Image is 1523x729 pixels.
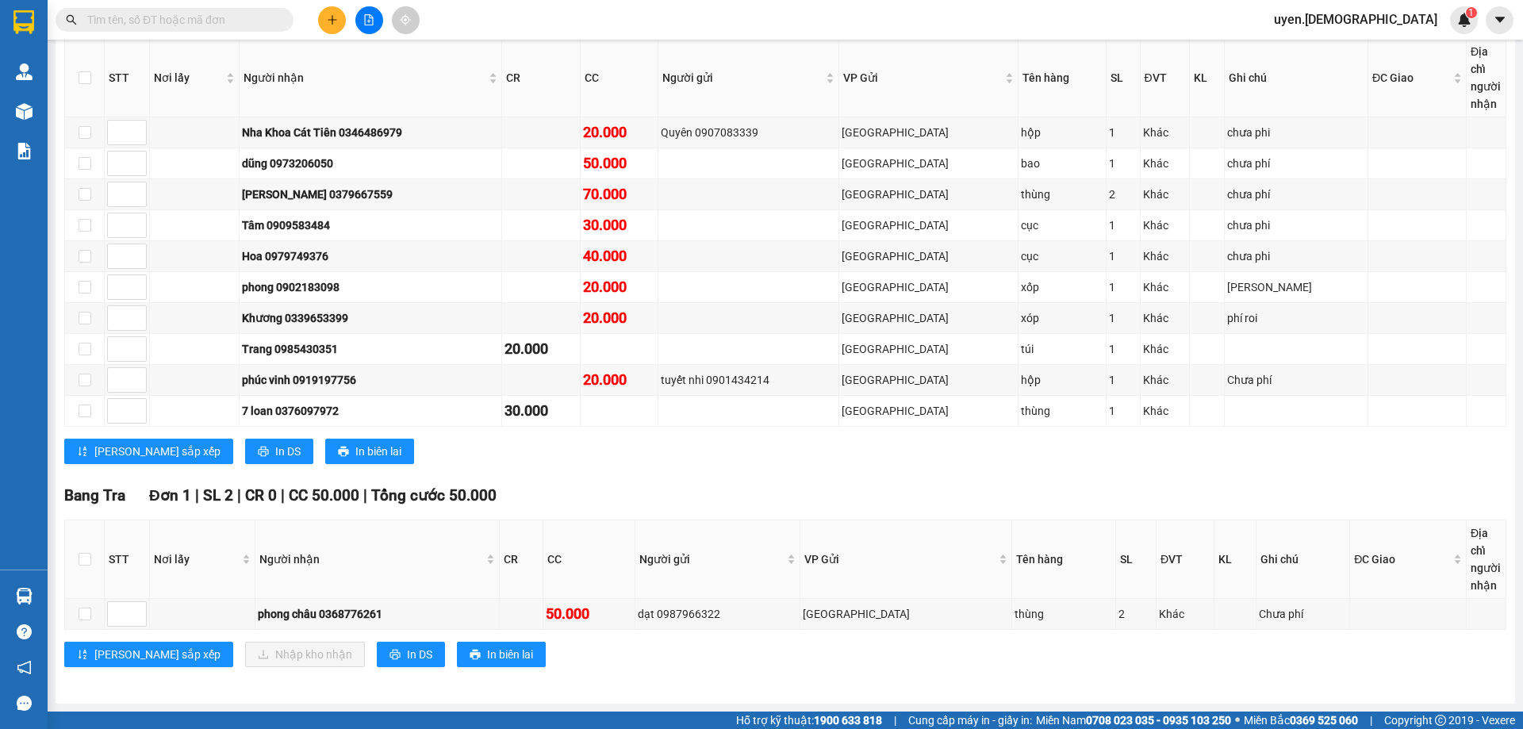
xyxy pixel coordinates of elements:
[242,217,500,234] div: Tâm 0909583484
[1227,155,1365,172] div: chưa phí
[842,217,1015,234] div: [GEOGRAPHIC_DATA]
[839,334,1018,365] td: Sài Gòn
[195,486,199,505] span: |
[839,210,1018,241] td: Sài Gòn
[377,642,445,667] button: printerIn DS
[1141,39,1190,117] th: ĐVT
[242,371,500,389] div: phúc vinh 0919197756
[842,309,1015,327] div: [GEOGRAPHIC_DATA]
[1036,712,1231,729] span: Miền Nam
[804,551,996,568] span: VP Gửi
[400,14,411,25] span: aim
[242,278,500,296] div: phong 0902183098
[1109,155,1137,172] div: 1
[1021,309,1103,327] div: xóp
[1435,715,1446,726] span: copyright
[1143,402,1187,420] div: Khác
[1109,402,1137,420] div: 1
[1021,155,1103,172] div: bao
[77,649,88,662] span: sort-ascending
[1143,217,1187,234] div: Khác
[258,605,497,623] div: phong châu 0368776261
[245,439,313,464] button: printerIn DS
[371,486,497,505] span: Tổng cước 50.000
[803,605,1009,623] div: [GEOGRAPHIC_DATA]
[363,486,367,505] span: |
[237,486,241,505] span: |
[839,303,1018,334] td: Sài Gòn
[839,117,1018,148] td: Sài Gòn
[1486,6,1513,34] button: caret-down
[154,69,223,86] span: Nơi lấy
[894,712,896,729] span: |
[1214,520,1256,599] th: KL
[242,402,500,420] div: 7 loan 0376097972
[1235,717,1240,723] span: ⚪️
[800,599,1012,630] td: Sài Gòn
[1372,69,1450,86] span: ĐC Giao
[1457,13,1471,27] img: icon-new-feature
[64,642,233,667] button: sort-ascending[PERSON_NAME] sắp xếp
[1471,43,1502,113] div: Địa chỉ người nhận
[259,551,483,568] span: Người nhận
[1143,186,1187,203] div: Khác
[1109,371,1137,389] div: 1
[258,446,269,459] span: printer
[1021,278,1103,296] div: xốp
[1227,186,1365,203] div: chưa phí
[242,155,500,172] div: dũng 0973206050
[1015,605,1113,623] div: thùng
[1227,309,1365,327] div: phí roi
[1107,39,1141,117] th: SL
[94,443,221,460] span: [PERSON_NAME] sắp xếp
[1021,186,1103,203] div: thùng
[583,369,655,391] div: 20.000
[77,446,88,459] span: sort-ascending
[814,714,882,727] strong: 1900 633 818
[487,646,533,663] span: In biên lai
[154,551,239,568] span: Nơi lấy
[546,603,632,625] div: 50.000
[736,712,882,729] span: Hỗ trợ kỹ thuật:
[17,696,32,711] span: message
[583,152,655,175] div: 50.000
[842,124,1015,141] div: [GEOGRAPHIC_DATA]
[1290,714,1358,727] strong: 0369 525 060
[1143,278,1187,296] div: Khác
[1227,247,1365,265] div: chưa phi
[1157,520,1214,599] th: ĐVT
[839,272,1018,303] td: Sài Gòn
[289,486,359,505] span: CC 50.000
[1086,714,1231,727] strong: 0708 023 035 - 0935 103 250
[843,69,1001,86] span: VP Gửi
[1244,712,1358,729] span: Miền Bắc
[1021,217,1103,234] div: cục
[1143,371,1187,389] div: Khác
[839,179,1018,210] td: Sài Gòn
[203,486,233,505] span: SL 2
[839,241,1018,272] td: Sài Gòn
[839,365,1018,396] td: Sài Gòn
[1143,124,1187,141] div: Khác
[1021,402,1103,420] div: thùng
[392,6,420,34] button: aim
[363,14,374,25] span: file-add
[1019,39,1107,117] th: Tên hàng
[470,649,481,662] span: printer
[543,520,635,599] th: CC
[1493,13,1507,27] span: caret-down
[1109,217,1137,234] div: 1
[583,214,655,236] div: 30.000
[842,371,1015,389] div: [GEOGRAPHIC_DATA]
[583,245,655,267] div: 40.000
[64,439,233,464] button: sort-ascending[PERSON_NAME] sắp xếp
[1109,186,1137,203] div: 2
[500,520,543,599] th: CR
[242,124,500,141] div: Nha Khoa Cát Tiên 0346486979
[66,14,77,25] span: search
[1116,520,1157,599] th: SL
[17,624,32,639] span: question-circle
[1143,309,1187,327] div: Khác
[1466,7,1477,18] sup: 1
[1109,340,1137,358] div: 1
